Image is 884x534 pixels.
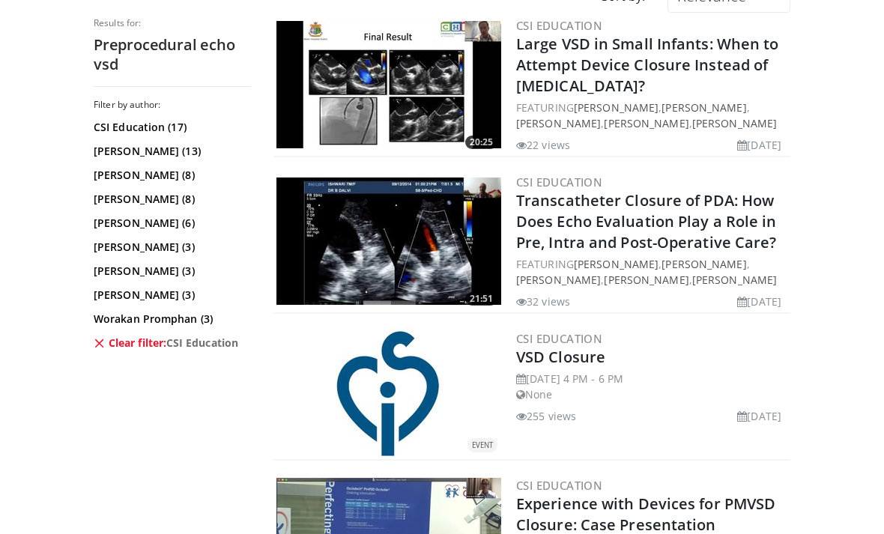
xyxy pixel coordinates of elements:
a: CSI Education [516,175,602,189]
img: a8d82643-d447-4f90-827d-89aeff692d30.300x170_q85_crop-smart_upscale.jpg [276,21,501,148]
a: EVENT [276,329,501,456]
a: [PERSON_NAME] (3) [94,264,247,279]
a: [PERSON_NAME] (8) [94,192,247,207]
div: [DATE] 4 PM - 6 PM None [516,371,787,402]
small: EVENT [472,440,493,450]
a: CSI Education [516,478,602,493]
div: FEATURING , , , , [516,100,787,131]
a: [PERSON_NAME] [692,116,777,130]
a: 20:25 [276,21,501,148]
span: 21:51 [465,292,497,306]
a: [PERSON_NAME] (13) [94,144,247,159]
a: [PERSON_NAME] [604,273,688,287]
span: 20:25 [465,136,497,149]
a: [PERSON_NAME] [662,100,746,115]
span: CSI Education [166,336,238,351]
a: [PERSON_NAME] (8) [94,168,247,183]
a: Large VSD in Small Infants: When to Attempt Device Closure Instead of [MEDICAL_DATA]? [516,34,779,96]
a: [PERSON_NAME] [692,273,777,287]
li: [DATE] [737,408,781,424]
a: 21:51 [276,178,501,305]
a: CSI Education [516,18,602,33]
a: [PERSON_NAME] [516,116,601,130]
img: 0981d79f-3864-49e4-9df3-68a867421617.jpg.300x170_q85_autocrop_double_scale_upscale_version-0.2.jpg [336,329,442,456]
a: [PERSON_NAME] [604,116,688,130]
a: Clear filter:CSI Education [94,336,247,351]
h2: Preprocedural echo vsd [94,35,251,74]
a: Transcatheter Closure of PDA: How Does Echo Evaluation Play a Role in Pre, Intra and Post-Operati... [516,190,777,252]
li: [DATE] [737,294,781,309]
li: [DATE] [737,137,781,153]
a: [PERSON_NAME] (3) [94,240,247,255]
a: CSI Education [516,331,602,346]
a: Worakan Promphan (3) [94,312,247,327]
a: VSD Closure [516,347,605,367]
a: [PERSON_NAME] [574,257,659,271]
a: [PERSON_NAME] [516,273,601,287]
a: [PERSON_NAME] [574,100,659,115]
a: CSI Education (17) [94,120,247,135]
a: [PERSON_NAME] [662,257,746,271]
h3: Filter by author: [94,99,251,111]
li: 255 views [516,408,576,424]
li: 32 views [516,294,570,309]
a: [PERSON_NAME] (6) [94,216,247,231]
p: Results for: [94,17,251,29]
li: 22 views [516,137,570,153]
img: 250a2911-a829-4642-aed4-849fb5b35ed0.300x170_q85_crop-smart_upscale.jpg [276,178,501,305]
div: FEATURING , , , , [516,256,787,288]
a: [PERSON_NAME] (3) [94,288,247,303]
